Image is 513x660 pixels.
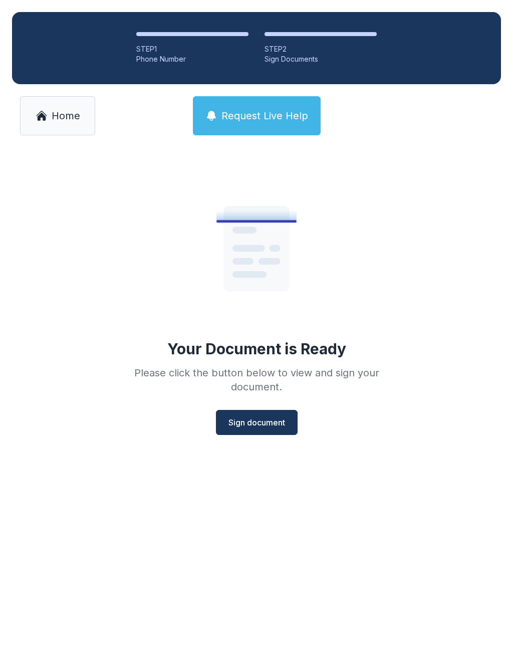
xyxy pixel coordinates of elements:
[167,340,346,358] div: Your Document is Ready
[265,54,377,64] div: Sign Documents
[52,109,80,123] span: Home
[136,54,248,64] div: Phone Number
[228,416,285,428] span: Sign document
[221,109,308,123] span: Request Live Help
[136,44,248,54] div: STEP 1
[112,366,401,394] div: Please click the button below to view and sign your document.
[265,44,377,54] div: STEP 2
